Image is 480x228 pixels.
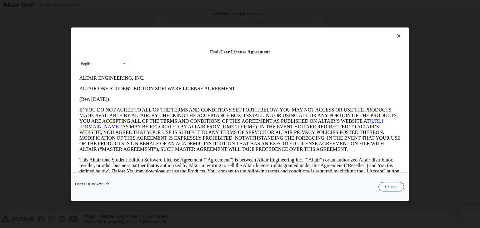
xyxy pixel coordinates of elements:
[2,34,324,79] p: IF YOU DO NOT AGREE TO ALL OF THE TERMS AND CONDITIONS SET FORTH BELOW, YOU MAY NOT ACCESS OR USE...
[2,84,324,107] p: This Altair One Student Edition Software License Agreement (“Agreement”) is between Altair Engine...
[77,49,403,55] div: End-User License Agreement
[2,2,324,8] p: ALTAIR ENGINEERING, INC.
[75,182,109,186] a: Open PDF in New Tab
[2,46,306,57] a: [URL][DOMAIN_NAME]
[2,13,324,19] p: ALTAIR ONE STUDENT EDITION SOFTWARE LICENSE AGREEMENT
[81,62,92,66] div: English
[2,24,324,29] p: (Rev. [DATE])
[378,182,404,191] button: I Accept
